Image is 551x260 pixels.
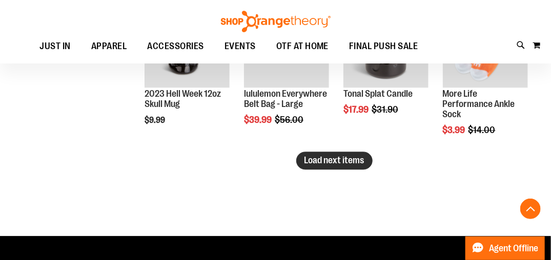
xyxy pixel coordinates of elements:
a: Tonal Splat Candle [343,89,413,99]
button: Back To Top [520,199,541,219]
a: lululemon Everywhere Belt Bag - Large [244,89,327,110]
a: OTF AT HOME [266,35,339,58]
a: ACCESSORIES [137,35,214,58]
button: Load next items [296,152,373,170]
span: APPAREL [91,35,127,58]
span: Load next items [304,156,364,166]
a: More Life Performance Ankle Sock [443,89,515,120]
span: ACCESSORIES [147,35,204,58]
span: JUST IN [39,35,71,58]
span: OTF AT HOME [276,35,329,58]
a: EVENTS [214,35,266,58]
span: FINAL PUSH SALE [349,35,418,58]
span: $56.00 [275,115,305,125]
span: Agent Offline [489,244,538,253]
a: 2023 Hell Week 12oz Skull Mug [145,89,221,110]
span: $3.99 [443,125,467,136]
span: $9.99 [145,116,167,125]
img: Shop Orangetheory [219,11,332,32]
a: APPAREL [81,35,137,58]
span: $31.90 [372,105,400,115]
a: JUST IN [29,35,81,58]
span: EVENTS [225,35,256,58]
a: FINAL PUSH SALE [339,35,428,58]
span: $39.99 [244,115,273,125]
span: $14.00 [468,125,497,136]
button: Agent Offline [465,236,545,260]
span: $17.99 [343,105,370,115]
